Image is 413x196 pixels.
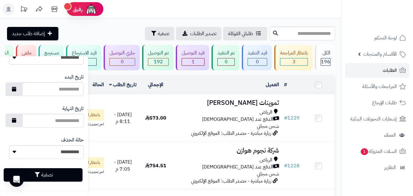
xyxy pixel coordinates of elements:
span: 3 [293,58,296,65]
div: 0 [248,58,267,65]
a: قيد الاسترجاع 0 [65,45,102,70]
span: [DATE] - 7:05 م [114,158,132,173]
a: # [284,81,287,88]
span: الدفع عند [DEMOGRAPHIC_DATA] [202,164,273,171]
div: مسترجع [44,50,59,57]
span: الرياض [260,109,272,116]
div: ملغي [22,50,31,57]
a: ملغي 0 [15,45,37,70]
span: 0 [256,58,259,65]
div: الكل [321,50,330,57]
a: تم التوصيل 192 [141,45,175,70]
h3: شركة نجوم هوازن [175,147,279,154]
div: تم التوصيل [148,50,169,57]
div: جاري التوصيل [109,50,135,57]
span: [DATE] - 8:11 م [114,111,132,125]
a: الحالة [92,81,104,88]
div: تم التنفيذ [217,50,235,57]
div: قيد الاسترجاع [72,50,97,57]
span: الرياض [260,157,272,164]
div: 0 [218,58,234,65]
span: زيارة مباشرة - مصدر الطلب: الموقع الإلكتروني [191,130,271,137]
a: قيد التوصيل 1 [175,45,210,70]
a: الكل196 [314,45,336,70]
span: تصفية [158,30,169,37]
span: إضافة طلب جديد [12,30,45,37]
a: طلباتي المُوكلة [223,27,267,40]
label: تاريخ البدء [65,74,83,81]
img: logo-2.png [371,5,407,17]
div: 1 [182,58,204,65]
a: #1229 [284,114,300,122]
span: المراجعات والأسئلة [362,82,397,91]
a: مسترجع 0 [37,45,65,70]
span: 1 [192,58,195,65]
a: تاريخ الطلب [109,81,137,88]
a: تصدير الطلبات [176,27,221,40]
a: الإجمالي [148,81,163,88]
span: الأقسام والمنتجات [363,50,397,58]
span: # [284,114,287,122]
a: تحديثات المنصة [16,3,31,17]
span: # [284,162,287,169]
span: شحن مجاني [257,170,279,178]
h3: تموينات [PERSON_NAME] [175,99,279,106]
a: إشعارات التحويلات البنكية [345,112,409,126]
a: الطلبات [345,63,409,78]
label: حالة الحذف [61,137,83,144]
span: 0 [225,58,228,65]
a: المراجعات والأسئلة [345,79,409,94]
div: بانتظار المراجعة [280,50,308,57]
span: لوحة التحكم [374,34,397,42]
div: Open Intercom Messenger [9,172,24,187]
a: #1228 [284,162,300,169]
a: لوحة التحكم [345,31,409,45]
button: تصفية [4,168,83,182]
span: 196 [321,58,330,65]
div: قيد التوصيل [182,50,205,57]
a: بانتظار المراجعة 3 [273,45,314,70]
div: 3 [280,58,308,65]
div: 192 [148,58,168,65]
span: العملاء [384,131,396,139]
span: الدفع عند [DEMOGRAPHIC_DATA] [202,116,273,123]
span: شحن مجاني [257,123,279,130]
span: زيارة مباشرة - مصدر الطلب: الموقع الإلكتروني [191,177,271,185]
a: العميل [266,81,279,88]
span: إشعارات التحويلات البنكية [350,115,397,123]
a: قيد التنفيذ 0 [241,45,273,70]
span: 192 [154,58,163,65]
span: رفيق [73,6,83,13]
div: قيد التنفيذ [248,50,267,57]
span: 1 [361,148,368,155]
span: طلبات الإرجاع [372,98,397,107]
a: العملاء [345,128,409,142]
a: جاري التوصيل 0 [102,45,141,70]
span: الطلبات [383,66,397,75]
a: التقارير [345,160,409,175]
a: السلات المتروكة1 [345,144,409,159]
span: السلات المتروكة [360,147,397,156]
a: إضافة طلب جديد [7,27,58,40]
span: طلباتي المُوكلة [228,30,253,37]
span: 754.51 [145,162,166,169]
button: تصفية [145,27,174,40]
label: تاريخ النهاية [62,105,83,112]
span: 0 [121,58,124,65]
span: تصدير الطلبات [190,30,216,37]
a: تم التنفيذ 0 [210,45,241,70]
a: طلبات الإرجاع [345,95,409,110]
div: 0 [110,58,135,65]
img: ai-face.png [85,3,97,15]
span: 573.00 [145,114,166,122]
span: التقارير [384,163,396,172]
